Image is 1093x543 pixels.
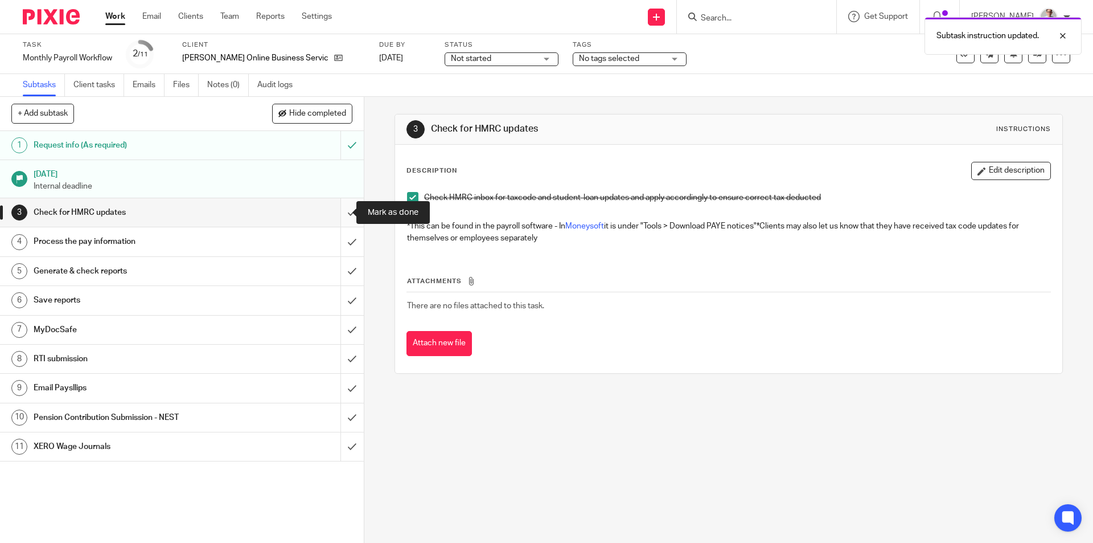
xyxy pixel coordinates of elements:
[971,162,1051,180] button: Edit description
[407,209,1050,244] p: *This can be found in the payroll software - In it is under "Tools > Download PAYE notices" *Clie...
[34,409,231,426] h1: Pension Contribution Submission - NEST
[173,74,199,96] a: Files
[379,54,403,62] span: [DATE]
[406,166,457,175] p: Description
[11,380,27,396] div: 9
[34,292,231,309] h1: Save reports
[34,379,231,397] h1: Email Paysllips
[34,233,231,250] h1: Process the pay information
[34,438,231,455] h1: XERO Wage Journals
[182,40,365,50] label: Client
[289,109,346,119] span: Hide completed
[11,292,27,308] div: 6
[11,410,27,426] div: 10
[34,350,231,368] h1: RTI submission
[142,11,161,22] a: Email
[272,104,352,123] button: Hide completed
[996,125,1051,134] div: Instructions
[1039,8,1058,26] img: IMG_9924.jpg
[23,74,65,96] a: Subtasks
[73,74,124,96] a: Client tasks
[133,74,165,96] a: Emails
[11,137,27,153] div: 1
[565,222,604,230] a: Moneysoft
[406,120,425,138] div: 3
[257,74,301,96] a: Audit logs
[182,52,328,64] p: [PERSON_NAME] Online Business Services Ltd
[23,52,112,64] div: Monthly Payroll Workflow
[406,331,472,357] button: Attach new file
[11,234,27,250] div: 4
[34,321,231,338] h1: MyDocSafe
[23,40,112,50] label: Task
[424,192,1050,203] p: Check HMRC inbox for taxcode and student-loan updates and apply accordingly to ensure correct tax...
[133,47,148,60] div: 2
[105,11,125,22] a: Work
[34,181,352,192] p: Internal deadline
[579,55,639,63] span: No tags selected
[11,104,74,123] button: + Add subtask
[23,9,80,25] img: Pixie
[256,11,285,22] a: Reports
[34,137,231,154] h1: Request info (As required)
[407,302,544,310] span: There are no files attached to this task.
[138,51,148,58] small: /11
[220,11,239,22] a: Team
[34,263,231,280] h1: Generate & check reports
[11,351,27,367] div: 8
[936,30,1039,42] p: Subtask instruction updated.
[445,40,558,50] label: Status
[379,40,430,50] label: Due by
[407,278,462,284] span: Attachments
[451,55,491,63] span: Not started
[34,166,352,180] h1: [DATE]
[431,123,753,135] h1: Check for HMRC updates
[11,322,27,338] div: 7
[11,263,27,279] div: 5
[11,205,27,221] div: 3
[11,439,27,455] div: 11
[207,74,249,96] a: Notes (0)
[178,11,203,22] a: Clients
[302,11,332,22] a: Settings
[34,204,231,221] h1: Check for HMRC updates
